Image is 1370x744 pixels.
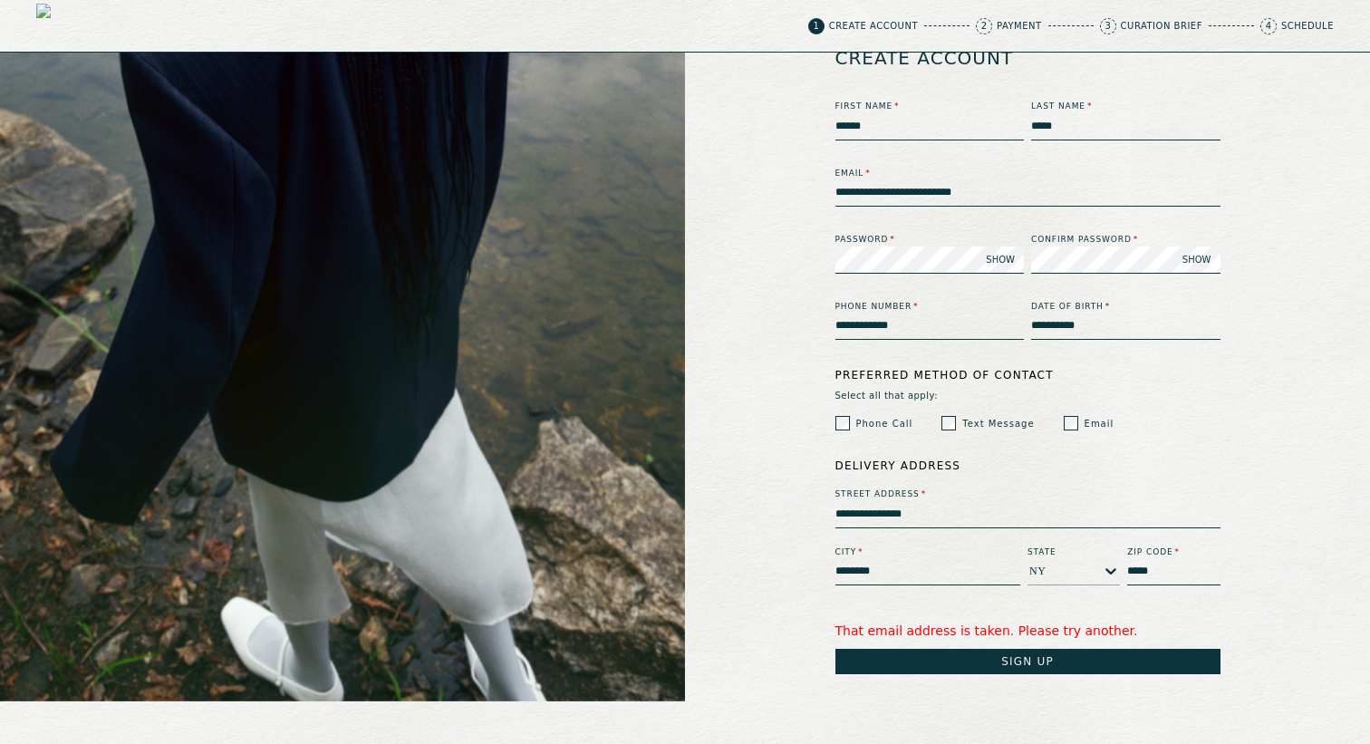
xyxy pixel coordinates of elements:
[1182,253,1211,266] span: SHOW
[835,649,1220,674] button: Sign Up
[835,488,1220,501] label: Street Address
[986,253,1015,266] span: SHOW
[1029,565,1046,577] div: NY
[835,391,1220,401] span: Select all that apply:
[835,622,1220,640] span: That email address is taken. Please try another.
[808,18,825,34] span: 1
[997,22,1042,31] p: Payment
[962,417,1034,430] label: Text Message
[1031,234,1220,246] label: Confirm password
[36,4,80,47] img: logo
[1085,417,1114,430] label: Email
[1031,301,1220,314] label: Date of Birth
[835,101,1025,113] label: First Name
[829,22,918,31] p: Create Account
[976,18,992,34] span: 2
[835,367,1220,383] label: Preferred method of contact
[835,301,1025,314] label: Phone Number
[835,546,1021,559] label: City
[1027,546,1120,559] label: State
[1260,18,1277,34] span: 4
[1127,546,1220,559] label: Zip Code
[1281,22,1334,31] p: Schedule
[835,234,1025,246] label: Password
[1121,22,1202,31] p: Curation Brief
[835,458,1220,474] label: Delivery Address
[1100,18,1116,34] span: 3
[1031,101,1220,113] label: Last Name
[835,168,1220,180] label: Email
[835,34,1014,82] h1: create account
[856,417,913,430] label: Phone Call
